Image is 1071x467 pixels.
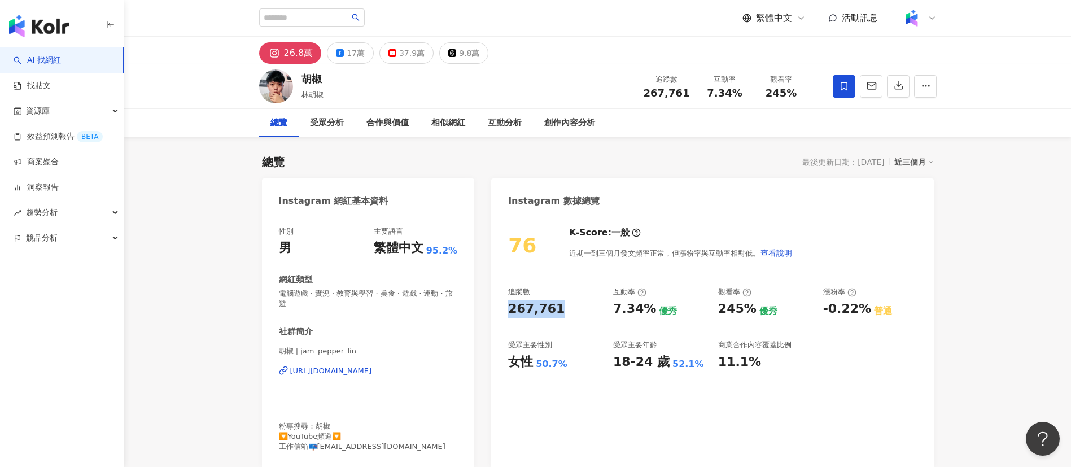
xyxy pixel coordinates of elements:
div: 互動分析 [488,116,522,130]
div: 267,761 [508,300,565,318]
div: 互動率 [613,287,646,297]
button: 查看說明 [760,242,793,264]
button: 26.8萬 [259,42,322,64]
span: search [352,14,360,21]
div: 互動率 [703,74,746,85]
img: logo [9,15,69,37]
button: 37.9萬 [379,42,434,64]
span: 查看說明 [760,248,792,257]
div: [URL][DOMAIN_NAME] [290,366,372,376]
span: 活動訊息 [842,12,878,23]
span: 95.2% [426,245,458,257]
div: 18-24 歲 [613,353,670,371]
div: 37.9萬 [399,45,425,61]
div: 近三個月 [894,155,934,169]
div: 女性 [508,353,533,371]
div: 追蹤數 [644,74,690,85]
div: 76 [508,234,536,257]
div: 繁體中文 [374,239,423,257]
div: 胡椒 [301,72,324,86]
div: 合作與價值 [366,116,409,130]
div: -0.22% [823,300,871,318]
span: 粉專搜尋：胡椒 🔽YouTube頻道🔽 工作信箱📪[EMAIL_ADDRESS][DOMAIN_NAME] [279,422,445,451]
div: 26.8萬 [284,45,313,61]
button: 17萬 [327,42,374,64]
div: 11.1% [718,353,761,371]
a: searchAI 找網紅 [14,55,61,66]
div: 性別 [279,226,294,237]
span: 資源庫 [26,98,50,124]
div: 近期一到三個月發文頻率正常，但漲粉率與互動率相對低。 [569,242,793,264]
div: 普通 [874,305,892,317]
div: 漲粉率 [823,287,856,297]
div: 主要語言 [374,226,403,237]
div: 52.1% [672,358,704,370]
span: rise [14,209,21,217]
div: 創作內容分析 [544,116,595,130]
div: 網紅類型 [279,274,313,286]
div: 最後更新日期：[DATE] [802,158,884,167]
a: [URL][DOMAIN_NAME] [279,366,458,376]
span: 267,761 [644,87,690,99]
a: 商案媒合 [14,156,59,168]
div: 9.8萬 [459,45,479,61]
img: Kolr%20app%20icon%20%281%29.png [901,7,923,29]
div: 追蹤數 [508,287,530,297]
button: 9.8萬 [439,42,488,64]
a: 效益預測報告BETA [14,131,103,142]
div: 50.7% [536,358,567,370]
div: 男 [279,239,291,257]
span: 電腦遊戲 · 實況 · 教育與學習 · 美食 · 遊戲 · 運動 · 旅遊 [279,289,458,309]
span: 245% [766,88,797,99]
div: 觀看率 [760,74,803,85]
div: 245% [718,300,757,318]
span: 競品分析 [26,225,58,251]
span: 胡椒 | jam_pepper_lin [279,346,458,356]
div: 17萬 [347,45,365,61]
div: 優秀 [759,305,777,317]
div: K-Score : [569,226,641,239]
div: 7.34% [613,300,656,318]
div: 社群簡介 [279,326,313,338]
span: 趨勢分析 [26,200,58,225]
img: KOL Avatar [259,69,293,103]
div: Instagram 數據總覽 [508,195,600,207]
span: 林胡椒 [301,90,324,99]
div: 受眾主要性別 [508,340,552,350]
div: 一般 [611,226,630,239]
div: Instagram 網紅基本資料 [279,195,388,207]
div: 受眾分析 [310,116,344,130]
iframe: Help Scout Beacon - Open [1026,422,1060,456]
div: 商業合作內容覆蓋比例 [718,340,792,350]
a: 找貼文 [14,80,51,91]
div: 總覽 [262,154,285,170]
span: 繁體中文 [756,12,792,24]
div: 總覽 [270,116,287,130]
div: 觀看率 [718,287,751,297]
div: 優秀 [659,305,677,317]
a: 洞察報告 [14,182,59,193]
div: 受眾主要年齡 [613,340,657,350]
span: 7.34% [707,88,742,99]
div: 相似網紅 [431,116,465,130]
